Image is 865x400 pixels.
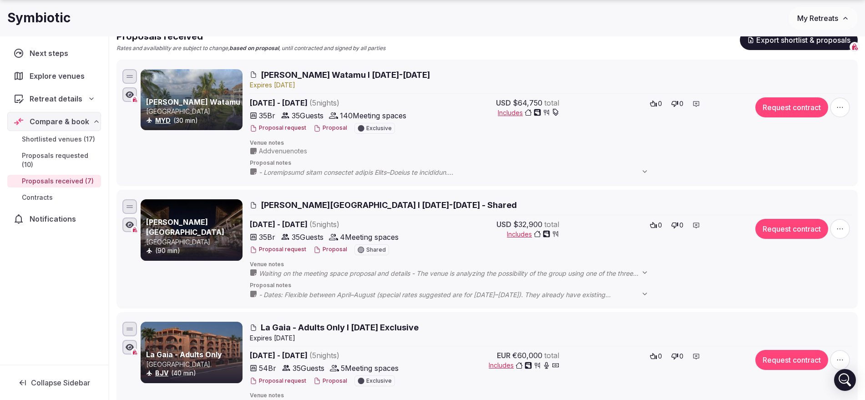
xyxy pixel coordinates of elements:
[647,350,665,363] button: 0
[155,116,171,124] a: MYD
[658,221,662,230] span: 0
[497,350,511,361] span: EUR
[797,14,838,23] span: My Retreats
[668,219,686,232] button: 0
[740,30,858,50] button: Export shortlist & proposals
[259,168,658,177] span: - Loremipsumd sitam consectet adipis Elits–Doeius te incididun. - Utla etd mag aliqua enimadmin –...
[7,175,101,187] a: Proposals received (7)
[679,221,683,230] span: 0
[259,147,307,156] span: Add venue notes
[250,159,852,167] span: Proposal notes
[7,66,101,86] a: Explore venues
[789,7,858,30] button: My Retreats
[309,220,339,229] span: ( 5 night s )
[30,116,89,127] span: Compare & book
[250,97,410,108] span: [DATE] - [DATE]
[366,126,392,131] span: Exclusive
[30,93,82,104] span: Retreat details
[314,124,347,132] button: Proposal
[507,230,559,239] button: Includes
[146,246,241,255] div: (90 min)
[250,350,410,361] span: [DATE] - [DATE]
[496,97,511,108] span: USD
[7,133,101,146] a: Shortlisted venues (17)
[513,97,542,108] span: $64,750
[314,377,347,385] button: Proposal
[250,81,852,90] div: Expire s [DATE]
[261,199,517,211] span: [PERSON_NAME][GEOGRAPHIC_DATA] I [DATE]-[DATE] - Shared
[146,97,240,106] a: [PERSON_NAME] Watamu
[146,350,222,359] a: La Gaia - Adults Only
[259,232,275,243] span: 35 Br
[7,44,101,63] a: Next steps
[7,373,101,393] button: Collapse Sidebar
[7,9,71,27] h1: Symbiotic
[340,110,406,121] span: 140 Meeting spaces
[658,99,662,108] span: 0
[250,392,852,400] span: Venue notes
[668,97,686,110] button: 0
[250,377,306,385] button: Proposal request
[259,290,658,299] span: - Dates: Flexible between April–August (special rates suggested are for [DATE]–[DATE]). They alre...
[146,116,241,125] div: (30 min)
[116,30,385,43] h2: Proposals received
[250,334,852,343] div: Expire s [DATE]
[250,282,852,289] span: Proposal notes
[7,209,101,228] a: Notifications
[22,135,95,144] span: Shortlisted venues (17)
[340,232,399,243] span: 4 Meeting spaces
[30,48,72,59] span: Next steps
[309,98,339,107] span: ( 5 night s )
[496,219,511,230] span: USD
[146,369,241,378] div: (40 min)
[261,322,419,333] span: La Gaia - Adults Only I [DATE] Exclusive
[116,45,385,52] p: Rates and availability are subject to change, , until contracted and signed by all parties
[679,352,683,361] span: 0
[250,219,410,230] span: [DATE] - [DATE]
[146,218,224,237] a: [PERSON_NAME][GEOGRAPHIC_DATA]
[544,219,559,230] span: total
[7,149,101,171] a: Proposals requested (10)
[250,139,852,147] span: Venue notes
[155,369,168,378] button: BJV
[250,246,306,253] button: Proposal request
[679,99,683,108] span: 0
[31,378,90,387] span: Collapse Sidebar
[309,351,339,360] span: ( 5 night s )
[658,352,662,361] span: 0
[30,213,80,224] span: Notifications
[512,350,542,361] span: €60,000
[259,269,658,278] span: Waiting on the meeting space proposal and details - The venue is analyzing the possibility of the...
[647,97,665,110] button: 0
[314,246,347,253] button: Proposal
[489,361,559,370] button: Includes
[292,232,324,243] span: 35 Guests
[544,97,559,108] span: total
[544,350,559,361] span: total
[155,116,171,125] button: MYD
[22,177,94,186] span: Proposals received (7)
[22,193,53,202] span: Contracts
[755,97,828,117] button: Request contract
[834,369,856,391] div: Open Intercom Messenger
[647,219,665,232] button: 0
[293,363,324,374] span: 35 Guests
[755,219,828,239] button: Request contract
[259,110,275,121] span: 35 Br
[668,350,686,363] button: 0
[261,69,430,81] span: [PERSON_NAME] Watamu I [DATE]-[DATE]
[30,71,88,81] span: Explore venues
[366,378,392,384] span: Exclusive
[259,363,276,374] span: 54 Br
[498,108,559,117] button: Includes
[341,363,399,374] span: 5 Meeting spaces
[755,350,828,370] button: Request contract
[250,261,852,268] span: Venue notes
[7,191,101,204] a: Contracts
[146,238,241,247] p: [GEOGRAPHIC_DATA]
[513,219,542,230] span: $32,900
[146,360,241,369] p: [GEOGRAPHIC_DATA]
